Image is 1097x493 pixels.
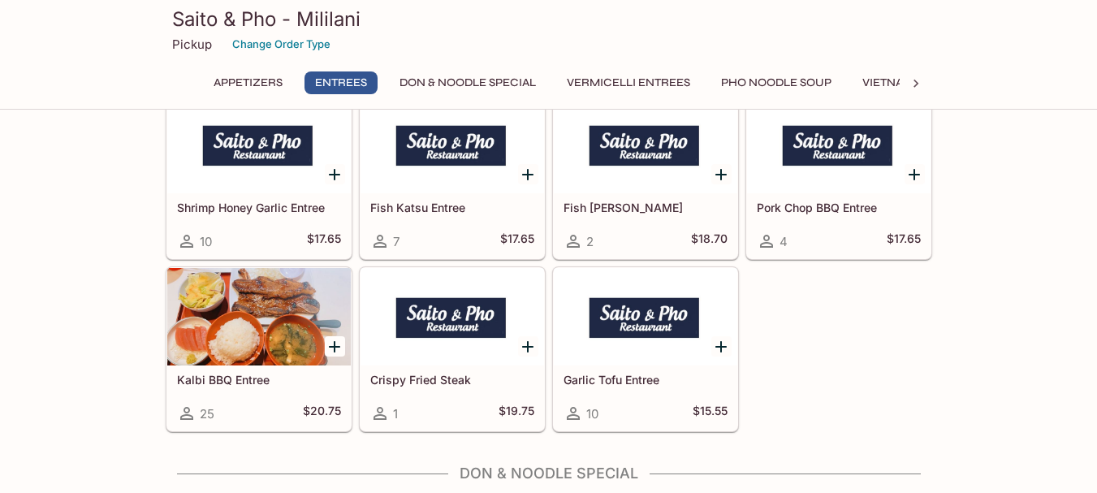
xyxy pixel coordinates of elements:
button: Vietnamese Sandwiches [853,71,1025,94]
div: Fish Katsu Entree [361,96,544,193]
h5: $17.65 [500,231,534,251]
button: Don & Noodle Special [391,71,545,94]
button: Add Pork Chop BBQ Entree [905,164,925,184]
button: Add Crispy Fried Steak [518,336,538,357]
a: Fish Katsu Entree7$17.65 [360,95,545,259]
button: Add Garlic Tofu Entree [711,336,732,357]
h5: Kalbi BBQ Entree [177,373,341,387]
button: Vermicelli Entrees [558,71,699,94]
div: Kalbi BBQ Entree [167,268,351,365]
h5: Fish Katsu Entree [370,201,534,214]
h4: Don & Noodle Special [166,465,932,482]
h5: $17.65 [887,231,921,251]
div: Fish Katsu Curry [554,96,737,193]
h5: Garlic Tofu Entree [564,373,728,387]
h3: Saito & Pho - Mililani [172,6,926,32]
div: Garlic Tofu Entree [554,268,737,365]
span: 2 [586,234,594,249]
div: Pork Chop BBQ Entree [747,96,931,193]
p: Pickup [172,37,212,52]
span: 4 [780,234,788,249]
h5: Crispy Fried Steak [370,373,534,387]
a: Shrimp Honey Garlic Entree10$17.65 [166,95,352,259]
span: 10 [586,406,598,422]
a: Pork Chop BBQ Entree4$17.65 [746,95,931,259]
a: Crispy Fried Steak1$19.75 [360,267,545,431]
div: Shrimp Honey Garlic Entree [167,96,351,193]
button: Add Kalbi BBQ Entree [325,336,345,357]
a: Fish [PERSON_NAME]2$18.70 [553,95,738,259]
div: Crispy Fried Steak [361,268,544,365]
h5: $20.75 [303,404,341,423]
button: Entrees [304,71,378,94]
button: Appetizers [205,71,292,94]
span: 25 [200,406,214,422]
button: Change Order Type [225,32,338,57]
h5: Fish [PERSON_NAME] [564,201,728,214]
h5: Shrimp Honey Garlic Entree [177,201,341,214]
h5: $15.55 [693,404,728,423]
button: Add Fish Katsu Curry [711,164,732,184]
span: 10 [200,234,212,249]
h5: Pork Chop BBQ Entree [757,201,921,214]
a: Garlic Tofu Entree10$15.55 [553,267,738,431]
a: Kalbi BBQ Entree25$20.75 [166,267,352,431]
h5: $19.75 [499,404,534,423]
span: 1 [393,406,398,422]
button: Add Shrimp Honey Garlic Entree [325,164,345,184]
button: Pho Noodle Soup [712,71,840,94]
span: 7 [393,234,399,249]
h5: $17.65 [307,231,341,251]
h5: $18.70 [691,231,728,251]
button: Add Fish Katsu Entree [518,164,538,184]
